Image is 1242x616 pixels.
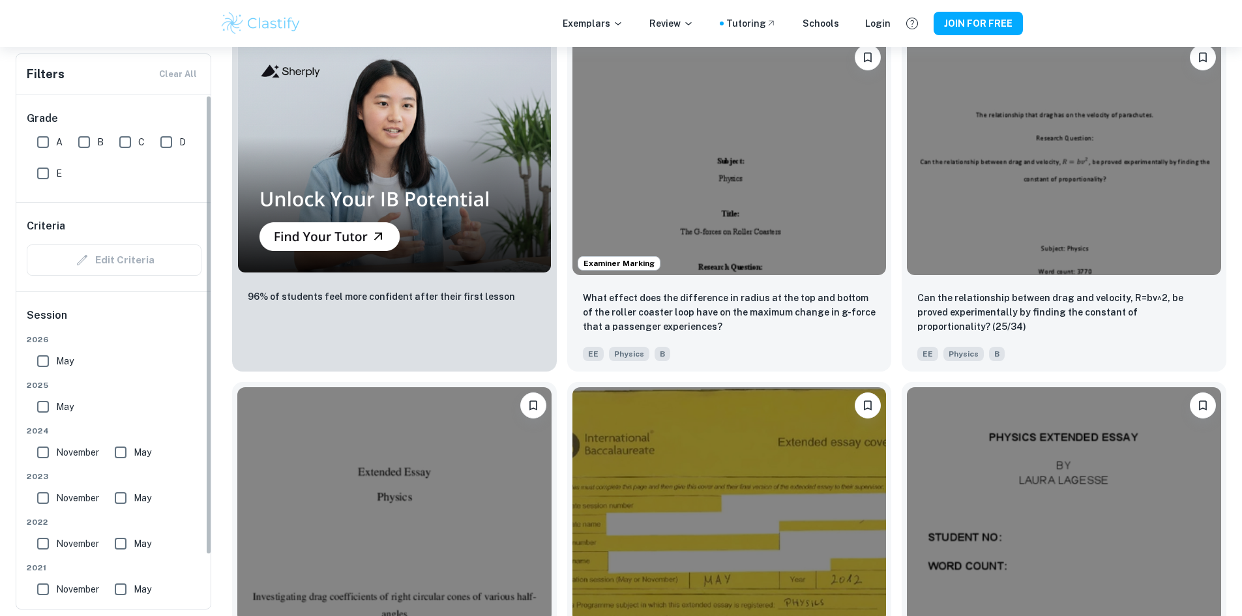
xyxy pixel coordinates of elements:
button: Please log in to bookmark exemplars [855,44,881,70]
h6: Filters [27,65,65,83]
a: Schools [803,16,839,31]
span: November [56,582,99,596]
span: 2021 [27,562,201,574]
span: May [134,445,151,460]
span: Examiner Marking [578,257,660,269]
img: Physics EE example thumbnail: What effect does the difference in radiu [572,39,887,274]
button: Please log in to bookmark exemplars [1190,392,1216,418]
p: Can the relationship between drag and velocity, R=bv^2, be proved experimentally by finding the c... [917,291,1211,334]
a: Login [865,16,891,31]
p: 96% of students feel more confident after their first lesson [248,289,515,304]
p: Exemplars [563,16,623,31]
img: Thumbnail [237,39,552,272]
a: Thumbnail96% of students feel more confident after their first lesson [232,34,557,371]
span: EE [917,347,938,361]
span: May [56,400,74,414]
span: Physics [609,347,649,361]
a: Examiner MarkingPlease log in to bookmark exemplarsWhat effect does the difference in radius at t... [567,34,892,371]
span: C [138,135,145,149]
h6: Grade [27,111,201,126]
button: Please log in to bookmark exemplars [1190,44,1216,70]
button: Please log in to bookmark exemplars [520,392,546,418]
button: JOIN FOR FREE [934,12,1023,35]
span: B [655,347,670,361]
span: 2023 [27,471,201,482]
img: Clastify logo [220,10,303,37]
button: Please log in to bookmark exemplars [855,392,881,418]
a: Please log in to bookmark exemplarsCan the relationship between drag and velocity, R=bv^2, be pro... [902,34,1226,371]
span: May [134,582,151,596]
span: May [56,354,74,368]
span: E [56,166,62,181]
p: What effect does the difference in radius at the top and bottom of the roller coaster loop have o... [583,291,876,334]
button: Help and Feedback [901,12,923,35]
span: B [989,347,1005,361]
span: B [97,135,104,149]
span: November [56,536,99,551]
span: 2022 [27,516,201,528]
span: D [179,135,186,149]
span: 2026 [27,334,201,345]
span: May [134,536,151,551]
span: November [56,445,99,460]
span: A [56,135,63,149]
span: November [56,491,99,505]
span: May [134,491,151,505]
div: Criteria filters are unavailable when searching by topic [27,244,201,276]
a: Tutoring [726,16,776,31]
span: 2025 [27,379,201,391]
span: Physics [943,347,984,361]
span: EE [583,347,604,361]
span: 2024 [27,425,201,437]
p: Review [649,16,694,31]
img: Physics EE example thumbnail: Can the relationship between drag and ve [907,39,1221,274]
h6: Session [27,308,201,334]
h6: Criteria [27,218,65,234]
